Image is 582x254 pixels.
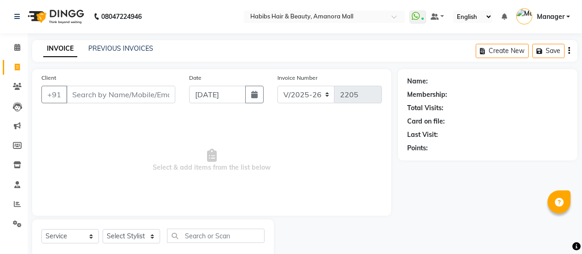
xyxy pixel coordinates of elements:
img: Manager [516,8,532,24]
div: Last Visit: [407,130,438,140]
span: Manager [537,12,565,22]
input: Search by Name/Mobile/Email/Code [66,86,175,103]
a: INVOICE [43,41,77,57]
a: PREVIOUS INVOICES [88,44,153,53]
span: Select & add items from the list below [41,114,382,207]
div: Points: [407,143,428,153]
input: Search or Scan [167,229,265,243]
div: Card on file: [407,117,445,126]
div: Membership: [407,90,447,100]
div: Name: [407,77,428,86]
button: Save [532,44,565,58]
button: +91 [41,86,67,103]
label: Client [41,74,56,82]
label: Date [189,74,202,82]
iframe: chat widget [543,217,573,245]
div: Total Visits: [407,103,444,113]
button: Create New [476,44,529,58]
b: 08047224946 [101,4,142,30]
label: Invoice Number [277,74,317,82]
img: logo [23,4,86,30]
